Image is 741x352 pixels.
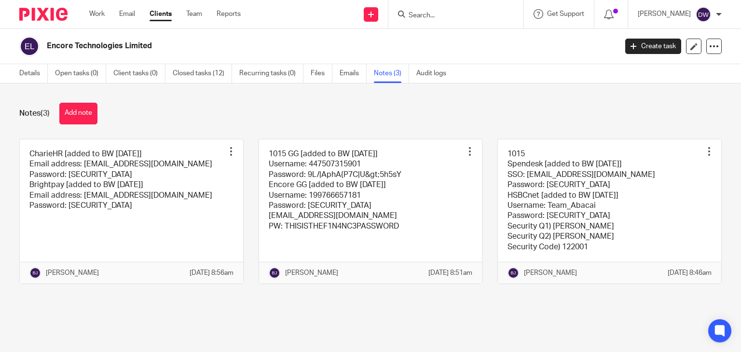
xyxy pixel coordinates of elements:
p: [PERSON_NAME] [46,268,99,278]
a: Open tasks (0) [55,64,106,83]
a: Work [89,9,105,19]
button: Add note [59,103,97,124]
a: Files [311,64,332,83]
p: [DATE] 8:46am [668,268,712,278]
span: (3) [41,109,50,117]
a: Details [19,64,48,83]
h1: Notes [19,108,50,119]
img: svg%3E [19,36,40,56]
img: svg%3E [29,267,41,279]
a: Team [186,9,202,19]
a: Reports [217,9,241,19]
p: [DATE] 8:56am [190,268,233,278]
a: Clients [150,9,172,19]
p: [DATE] 8:51am [428,268,472,278]
img: svg%3E [696,7,711,22]
input: Search [408,12,494,20]
a: Create task [625,39,681,54]
a: Client tasks (0) [113,64,165,83]
p: [PERSON_NAME] [524,268,577,278]
a: Notes (3) [374,64,409,83]
span: Get Support [547,11,584,17]
img: svg%3E [508,267,519,279]
a: Recurring tasks (0) [239,64,303,83]
p: [PERSON_NAME] [638,9,691,19]
img: Pixie [19,8,68,21]
a: Email [119,9,135,19]
h2: Encore Technologies Limited [47,41,498,51]
img: svg%3E [269,267,280,279]
a: Closed tasks (12) [173,64,232,83]
p: [PERSON_NAME] [285,268,338,278]
a: Emails [340,64,367,83]
a: Audit logs [416,64,453,83]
